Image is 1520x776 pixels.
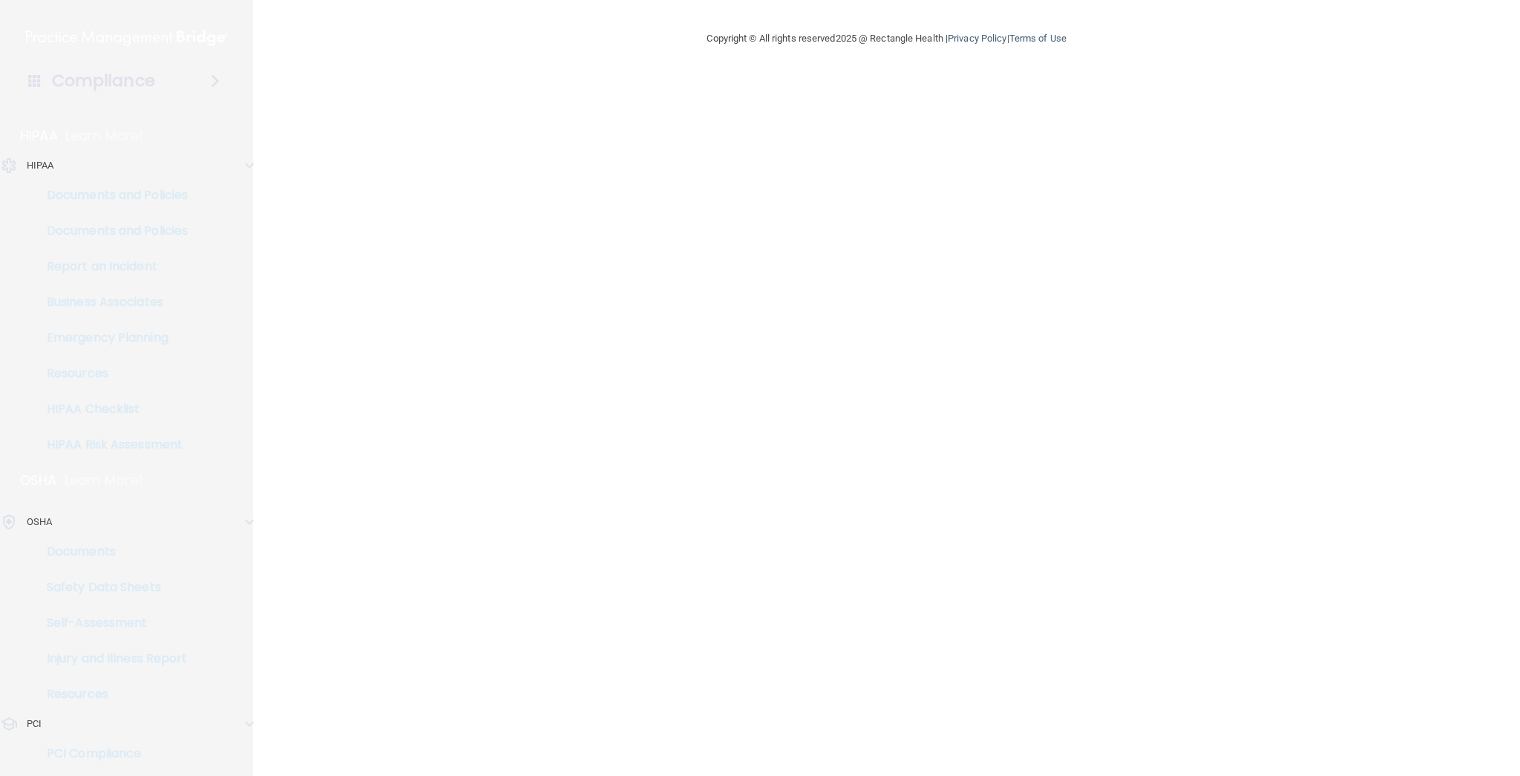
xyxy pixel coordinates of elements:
[10,746,212,761] p: PCI Compliance
[27,157,54,175] p: HIPAA
[20,472,57,489] p: OSHA
[10,651,212,666] p: Injury and Illness Report
[10,366,212,381] p: Resources
[10,295,212,310] p: Business Associates
[948,33,1006,44] a: Privacy Policy
[1009,33,1067,44] a: Terms of Use
[10,224,212,238] p: Documents and Policies
[65,127,144,145] p: Learn More!
[10,437,212,452] p: HIPAA Risk Assessment
[10,616,212,630] p: Self-Assessment
[52,71,155,91] h4: Compliance
[10,259,212,274] p: Report an Incident
[616,15,1158,62] div: Copyright © All rights reserved 2025 @ Rectangle Health | |
[10,188,212,203] p: Documents and Policies
[10,580,212,595] p: Safety Data Sheets
[10,402,212,417] p: HIPAA Checklist
[27,715,42,733] p: PCI
[10,687,212,702] p: Resources
[27,513,52,531] p: OSHA
[20,127,58,145] p: HIPAA
[26,23,228,53] img: PMB logo
[10,330,212,345] p: Emergency Planning
[65,472,143,489] p: Learn More!
[10,544,212,559] p: Documents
